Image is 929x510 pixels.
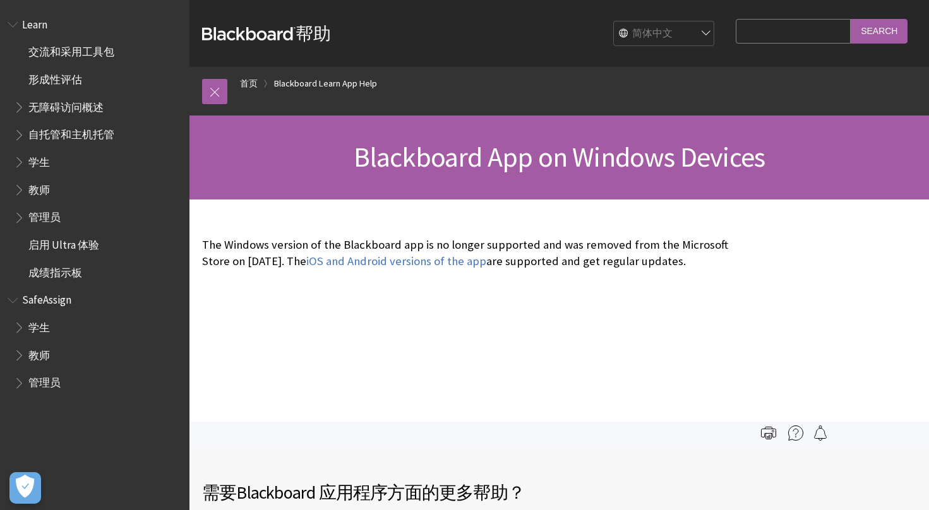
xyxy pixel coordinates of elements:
[813,425,828,441] img: Follow this page
[28,151,50,169] span: 学生
[236,481,387,504] span: Blackboard 应用程序
[788,425,803,441] img: More help
[28,372,61,389] span: 管理员
[28,262,82,279] span: 成绩指示板
[8,290,182,394] nav: Book outline for Blackboard SafeAssign
[306,254,486,269] a: iOS and Android versions of the app
[22,290,71,307] span: SafeAssign
[9,472,41,504] button: Open Preferences
[761,425,776,441] img: Print
[202,237,729,270] p: The Windows version of the Blackboard app is no longer supported and was removed from the Microso...
[22,14,47,31] span: Learn
[28,207,61,224] span: 管理员
[202,479,560,506] h2: 需要 方面的更多帮助？
[28,179,50,196] span: 教师
[28,97,104,114] span: 无障碍访问概述
[202,22,331,45] a: Blackboard帮助
[28,124,114,141] span: 自托管和主机托管
[28,345,50,362] span: 教师
[274,76,377,92] a: Blackboard Learn App Help
[28,42,114,59] span: 交流和采用工具包
[28,317,50,334] span: 学生
[240,76,258,92] a: 首页
[202,27,296,40] strong: Blackboard
[8,14,182,283] nav: Book outline for Blackboard Learn Help
[851,19,908,44] input: Search
[28,234,99,251] span: 启用 Ultra 体验
[614,21,715,47] select: Site Language Selector
[28,69,82,86] span: 形成性评估
[354,139,765,174] span: Blackboard App on Windows Devices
